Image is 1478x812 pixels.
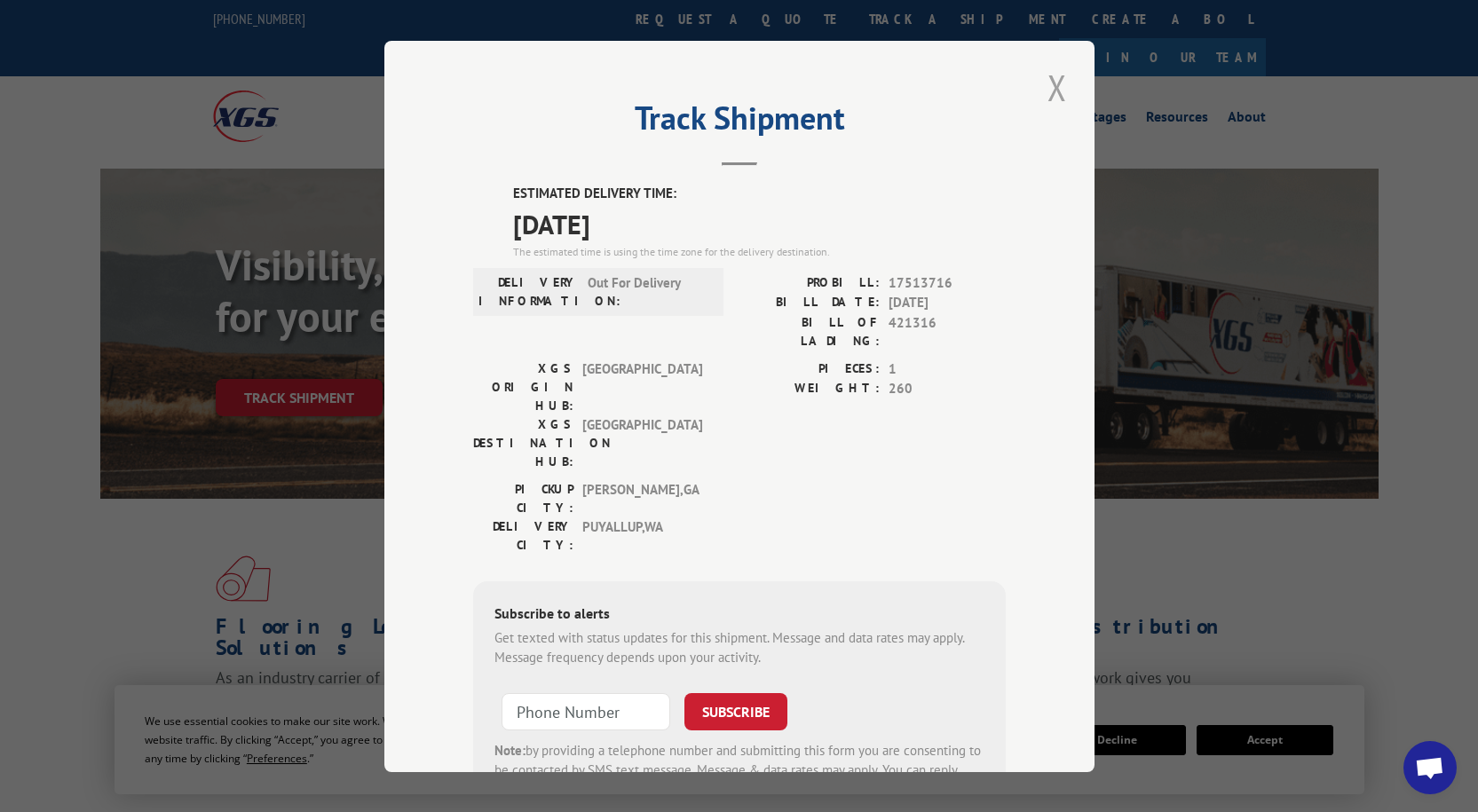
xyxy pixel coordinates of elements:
[588,272,707,310] span: Out For Delivery
[494,627,984,667] div: Get texted with status updates for this shipment. Message and data rates may apply. Message frequ...
[739,379,880,399] label: WEIGHT:
[582,516,702,554] span: PUYALLUP , WA
[1403,741,1457,794] a: Open chat
[582,479,702,516] span: [PERSON_NAME] , GA
[473,106,1006,139] h2: Track Shipment
[889,312,1006,350] span: 421316
[739,293,880,313] label: BILL DATE:
[473,516,573,554] label: DELIVERY CITY:
[582,359,702,414] span: [GEOGRAPHIC_DATA]
[889,359,1006,379] span: 1
[739,359,880,379] label: PIECES:
[473,359,573,414] label: XGS ORIGIN HUB:
[494,602,984,627] div: Subscribe to alerts
[478,272,579,310] label: DELIVERY INFORMATION:
[473,479,573,516] label: PICKUP CITY:
[513,203,1006,243] span: [DATE]
[582,414,702,470] span: [GEOGRAPHIC_DATA]
[494,741,526,758] strong: Note:
[889,272,1006,293] span: 17513716
[513,243,1006,259] div: The estimated time is using the time zone for the delivery destination.
[473,414,573,470] label: XGS DESTINATION HUB:
[494,740,984,800] div: by providing a telephone number and submitting this form you are consenting to be contacted by SM...
[502,692,670,729] input: Phone Number
[889,379,1006,399] span: 260
[1042,63,1072,112] button: Close modal
[513,184,1006,204] label: ESTIMATED DELIVERY TIME:
[684,692,787,729] button: SUBSCRIBE
[739,312,880,350] label: BILL OF LADING:
[739,272,880,293] label: PROBILL:
[889,293,1006,313] span: [DATE]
